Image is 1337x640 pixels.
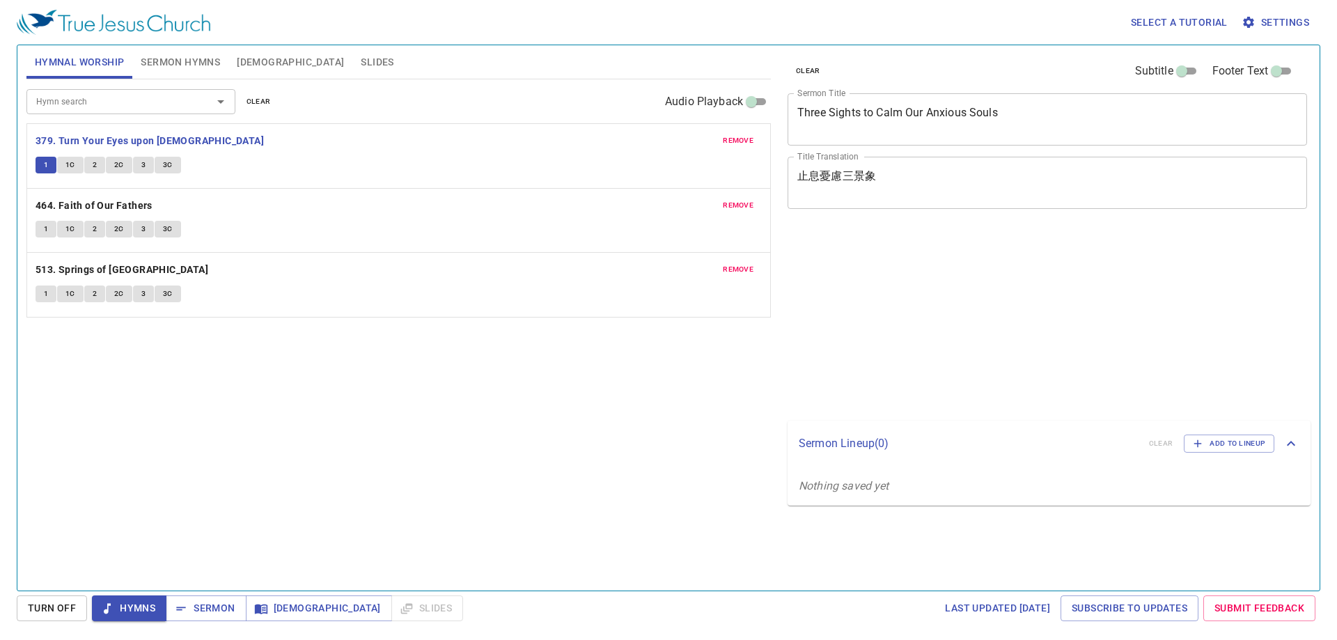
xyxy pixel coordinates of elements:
span: Audio Playback [665,93,743,110]
button: 1C [57,221,84,237]
button: 3 [133,157,154,173]
button: Hymns [92,595,166,621]
b: 379. Turn Your Eyes upon [DEMOGRAPHIC_DATA] [36,132,264,150]
button: Add to Lineup [1184,435,1274,453]
button: 513. Springs of [GEOGRAPHIC_DATA] [36,261,211,279]
button: 1 [36,157,56,173]
span: Last updated [DATE] [945,600,1050,617]
span: 1 [44,288,48,300]
button: 2 [84,221,105,237]
span: clear [247,95,271,108]
span: Turn Off [28,600,76,617]
button: [DEMOGRAPHIC_DATA] [246,595,392,621]
textarea: Three Sights to Calm Our Anxious Souls [797,106,1297,132]
span: Settings [1244,14,1309,31]
button: 1C [57,157,84,173]
span: Hymnal Worship [35,54,125,71]
span: 2C [114,159,124,171]
button: 1 [36,221,56,237]
span: 3C [163,223,173,235]
button: 2C [106,286,132,302]
button: 3C [155,221,181,237]
a: Subscribe to Updates [1061,595,1198,621]
button: 1 [36,286,56,302]
span: remove [723,134,753,147]
span: Hymns [103,600,155,617]
span: 3C [163,159,173,171]
div: Sermon Lineup(0)clearAdd to Lineup [788,421,1311,467]
button: clear [238,93,279,110]
span: Footer Text [1212,63,1269,79]
span: Sermon Hymns [141,54,220,71]
span: 2 [93,159,97,171]
b: 464. Faith of Our Fathers [36,197,153,214]
span: 1 [44,223,48,235]
span: 3 [141,223,146,235]
span: Subtitle [1135,63,1173,79]
button: remove [714,261,762,278]
button: clear [788,63,829,79]
button: Settings [1239,10,1315,36]
span: Sermon [177,600,235,617]
span: 1C [65,288,75,300]
a: Submit Feedback [1203,595,1315,621]
button: remove [714,132,762,149]
span: remove [723,263,753,276]
button: 3 [133,221,154,237]
i: Nothing saved yet [799,479,889,492]
button: 379. Turn Your Eyes upon [DEMOGRAPHIC_DATA] [36,132,267,150]
button: Sermon [166,595,246,621]
span: Subscribe to Updates [1072,600,1187,617]
span: remove [723,199,753,212]
b: 513. Springs of [GEOGRAPHIC_DATA] [36,261,208,279]
span: [DEMOGRAPHIC_DATA] [237,54,344,71]
button: Turn Off [17,595,87,621]
span: clear [796,65,820,77]
span: 1C [65,159,75,171]
textarea: 止息憂慮三景象 [797,169,1297,196]
span: 1C [65,223,75,235]
span: 2C [114,288,124,300]
span: 2 [93,288,97,300]
button: Open [211,92,230,111]
button: remove [714,197,762,214]
button: 2 [84,157,105,173]
button: 2C [106,157,132,173]
span: [DEMOGRAPHIC_DATA] [257,600,381,617]
button: 2C [106,221,132,237]
span: Add to Lineup [1193,437,1265,450]
button: 3 [133,286,154,302]
span: 2C [114,223,124,235]
span: 2 [93,223,97,235]
span: 3C [163,288,173,300]
span: 3 [141,159,146,171]
span: Submit Feedback [1214,600,1304,617]
p: Sermon Lineup ( 0 ) [799,435,1138,452]
span: 3 [141,288,146,300]
button: 3C [155,286,181,302]
button: 464. Faith of Our Fathers [36,197,155,214]
iframe: from-child [782,224,1205,416]
span: Slides [361,54,393,71]
button: 3C [155,157,181,173]
span: 1 [44,159,48,171]
img: True Jesus Church [17,10,210,35]
span: Select a tutorial [1131,14,1228,31]
button: 2 [84,286,105,302]
button: 1C [57,286,84,302]
a: Last updated [DATE] [939,595,1056,621]
button: Select a tutorial [1125,10,1233,36]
